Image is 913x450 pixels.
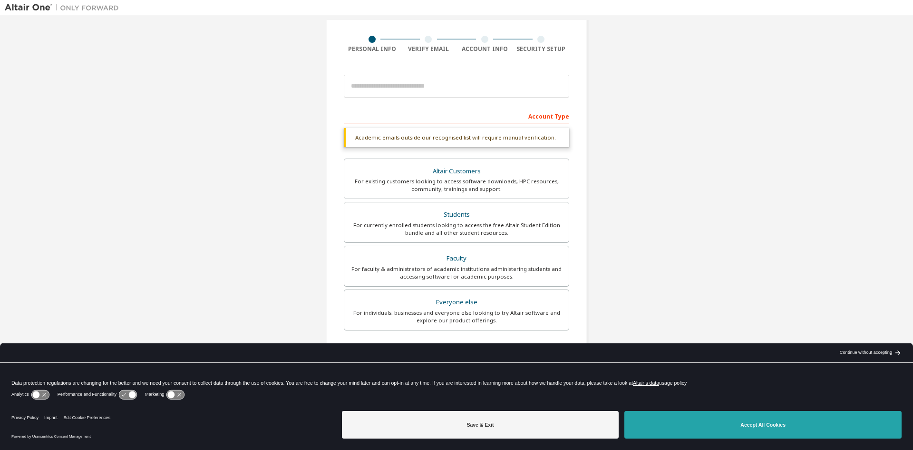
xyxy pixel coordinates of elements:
div: Security Setup [513,45,570,53]
div: Faculty [350,252,563,265]
div: Altair Customers [350,165,563,178]
div: Personal Info [344,45,400,53]
div: Academic emails outside our recognised list will require manual verification. [344,128,569,147]
div: Verify Email [400,45,457,53]
img: Altair One [5,3,124,12]
div: Everyone else [350,296,563,309]
div: For existing customers looking to access software downloads, HPC resources, community, trainings ... [350,178,563,193]
div: For faculty & administrators of academic institutions administering students and accessing softwa... [350,265,563,280]
div: For individuals, businesses and everyone else looking to try Altair software and explore our prod... [350,309,563,324]
div: Account Type [344,108,569,123]
div: For currently enrolled students looking to access the free Altair Student Edition bundle and all ... [350,221,563,237]
div: Students [350,208,563,221]
div: Account Info [456,45,513,53]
